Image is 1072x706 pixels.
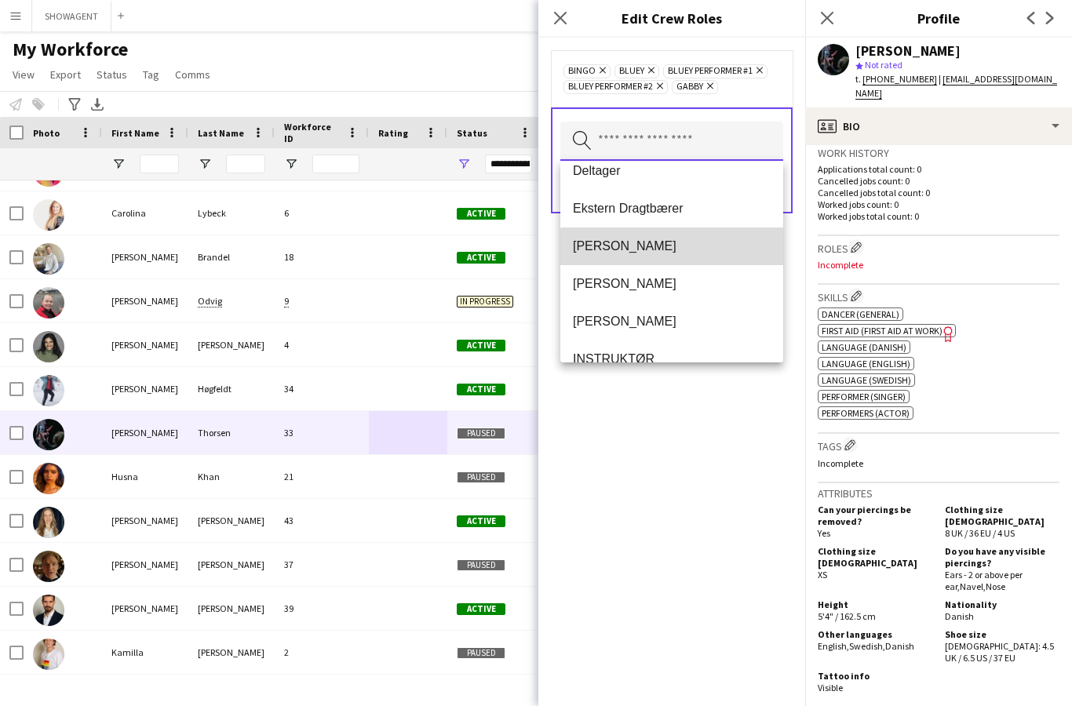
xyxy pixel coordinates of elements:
button: Open Filter Menu [284,157,298,171]
h3: Attributes [818,486,1059,500]
div: [PERSON_NAME] [102,367,188,410]
span: Active [457,515,505,527]
span: In progress [457,296,513,308]
p: Worked jobs count: 0 [818,198,1059,210]
div: Lybeck [188,191,275,235]
a: Tag [137,64,166,85]
div: 33 [275,411,369,454]
h3: Work history [818,146,1059,160]
h5: Do you have any visible piercings? [945,545,1059,569]
div: Husna [102,455,188,498]
div: [PERSON_NAME] [102,323,188,366]
span: Performers (Actor) [822,407,910,419]
span: BLUEY Performer #2 [568,81,653,93]
div: 6 [275,191,369,235]
div: [PERSON_NAME] [188,323,275,366]
img: Jessica Johansson [33,507,64,538]
div: 34 [275,367,369,410]
span: Comms [175,67,210,82]
span: Active [457,340,505,351]
span: Active [457,208,505,220]
a: View [6,64,41,85]
span: Ears - 2 or above per ear , [945,569,1023,592]
span: First Aid (First Aid At Work) [822,325,943,337]
button: Open Filter Menu [457,157,471,171]
h3: Skills [818,288,1059,304]
img: Hanna Thorsen [33,419,64,450]
div: [PERSON_NAME] [188,631,275,674]
span: INSTRUKTØR [573,351,771,366]
h3: Roles [818,239,1059,256]
div: [PERSON_NAME] [102,411,188,454]
span: t. [855,73,939,86]
div: 39 [275,587,369,630]
span: XS [818,569,827,580]
h3: Edit Crew Roles [538,8,805,28]
span: Status [457,127,487,139]
p: Cancelled jobs total count: 0 [818,187,1059,198]
span: Last Name [198,127,244,139]
span: Paused [457,647,505,659]
span: [DEMOGRAPHIC_DATA]: 4.5 UK / 6.5 US / 37 EU [945,640,1054,664]
h5: Can your piercings be removed? [818,504,932,527]
span: | [855,73,1057,100]
h5: Other languages [818,628,932,640]
div: [PERSON_NAME] [102,499,188,542]
span: Active [457,384,505,395]
h3: Tags [818,437,1059,453]
app-action-btn: Advanced filters [65,95,84,114]
div: Kamilla [102,631,188,674]
input: Last Name Filter Input [226,155,265,173]
div: [PERSON_NAME] [102,235,188,278]
a: Export [44,64,87,85]
p: Applications total count: 0 [818,163,1059,175]
div: 18 [275,235,369,278]
button: SHOWAGENT [32,1,111,31]
h5: Height [818,599,932,610]
span: 8 UK / 36 EU / 4 US [945,527,1015,539]
div: Høgfeldt [188,367,275,410]
span: Photo [33,127,60,139]
span: 5'4" / 162.5 cm [818,610,876,622]
h5: Clothing size [DEMOGRAPHIC_DATA] [818,545,932,569]
span: GABBY [676,81,703,93]
img: Jonathan Jørgensen [33,595,64,626]
span: View [13,67,35,82]
h3: Profile [805,8,1072,28]
p: Incomplete [818,457,1059,469]
span: Visible [818,682,843,693]
span: Active [457,252,505,264]
div: [PERSON_NAME] [102,587,188,630]
div: 2 [275,631,369,674]
h5: Clothing size [DEMOGRAPHIC_DATA] [945,504,1059,527]
span: [PERSON_NAME] [573,238,771,253]
div: [PERSON_NAME] [855,44,961,58]
span: Language (English) [822,358,910,369]
img: Daniel Brandel [33,243,64,275]
span: Swedish , [849,640,885,652]
div: 21 [275,455,369,498]
span: Paused [457,471,505,483]
input: Workforce ID Filter Input [312,155,359,173]
button: Open Filter Menu [111,157,126,171]
span: [PERSON_NAME] [573,314,771,329]
span: Tag [143,67,159,82]
div: 4 [275,323,369,366]
div: Thorsen [188,411,275,454]
img: Johan Samuelsson Toloue [33,551,64,582]
h5: Nationality [945,599,1059,610]
img: Kamilla Madsen [33,639,64,670]
span: Ekstern Dragtbærer [573,201,771,216]
span: BLUEY Performer #1 [668,65,753,78]
span: Danish [945,610,974,622]
span: Deltager [573,163,771,178]
a: Status [90,64,133,85]
input: First Name Filter Input [140,155,179,173]
span: Paused [457,559,505,571]
img: Daniel Odvig [33,287,64,318]
div: [PERSON_NAME] [102,279,188,322]
div: Brandel [188,235,275,278]
span: Performer (Singer) [822,391,906,402]
img: Dharshika Subramaniam Christopher [33,331,64,362]
button: Open Filter Menu [198,157,212,171]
